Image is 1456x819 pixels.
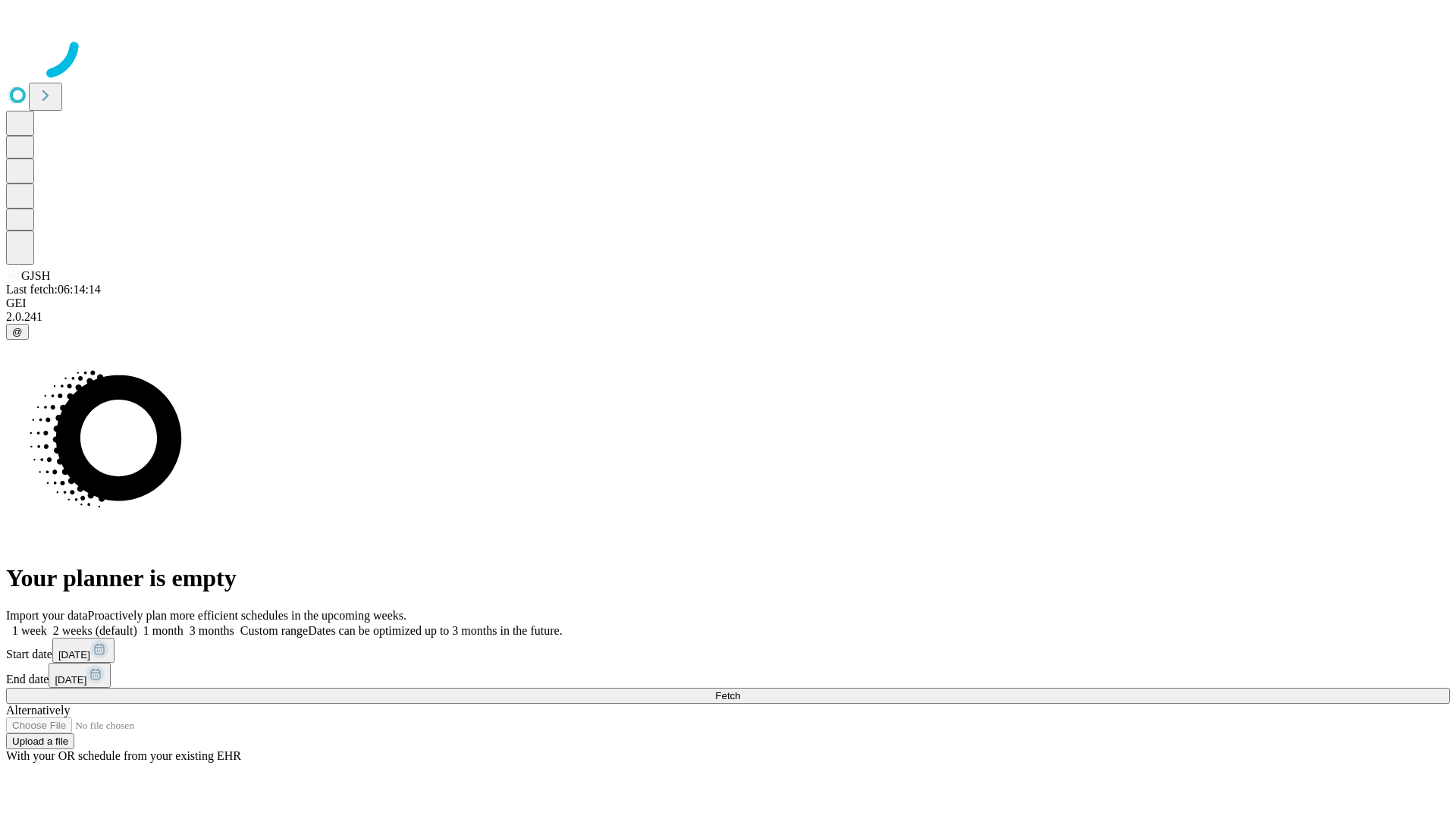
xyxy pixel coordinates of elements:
[6,297,1450,310] div: GEI
[49,663,111,688] button: [DATE]
[21,269,50,282] span: GJSH
[6,283,101,296] span: Last fetch: 06:14:14
[240,624,308,637] span: Custom range
[88,609,406,622] span: Proactively plan more efficient schedules in the upcoming weeks.
[6,704,70,717] span: Alternatively
[6,663,1450,688] div: End date
[12,624,47,637] span: 1 week
[6,749,241,762] span: With your OR schedule from your existing EHR
[52,638,115,663] button: [DATE]
[6,733,74,749] button: Upload a file
[58,649,90,661] span: [DATE]
[6,688,1450,704] button: Fetch
[6,310,1450,324] div: 2.0.241
[6,638,1450,663] div: Start date
[143,624,184,637] span: 1 month
[55,674,86,686] span: [DATE]
[308,624,562,637] span: Dates can be optimized up to 3 months in the future.
[190,624,234,637] span: 3 months
[6,564,1450,592] h1: Your planner is empty
[12,326,23,337] span: @
[6,324,29,340] button: @
[53,624,137,637] span: 2 weeks (default)
[6,609,88,622] span: Import your data
[715,690,740,701] span: Fetch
